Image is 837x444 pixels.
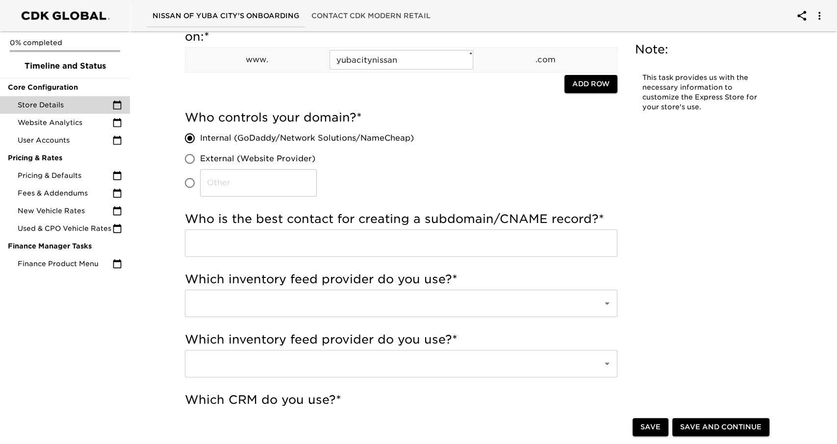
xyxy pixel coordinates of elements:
[8,153,122,163] span: Pricing & Rates
[808,4,831,27] button: account of current user
[311,10,431,22] span: Contact CDK Modern Retail
[10,38,120,48] p: 0% completed
[152,10,300,22] span: Nissan of Yuba City's Onboarding
[200,132,414,144] span: Internal (GoDaddy/Network Solutions/NameCheap)
[18,188,112,198] span: Fees & Addendums
[185,332,617,347] h5: Which inventory feed provider do you use?
[18,135,112,145] span: User Accounts
[185,271,617,287] h5: Which inventory feed provider do you use?
[572,78,609,90] span: Add Row
[18,171,112,180] span: Pricing & Defaults
[790,4,813,27] button: account of current user
[680,421,761,434] span: Save and Continue
[200,169,317,197] input: Other
[474,54,617,66] p: .com
[185,392,617,408] h5: Which CRM do you use?
[185,110,617,125] h5: Who controls your domain?
[633,419,668,437] button: Save
[600,296,614,310] button: Open
[18,223,112,233] span: Used & CPO Vehicle Rates
[18,206,112,216] span: New Vehicle Rates
[635,42,767,57] h5: Note:
[600,357,614,370] button: Open
[185,211,617,227] h5: Who is the best contact for creating a subdomain/CNAME record?
[642,73,760,112] p: This task provides us with the necessary information to customize the Express Store for your stor...
[200,153,315,165] span: External (Website Provider)
[18,259,112,269] span: Finance Product Menu
[8,82,122,92] span: Core Configuration
[672,419,769,437] button: Save and Continue
[18,118,112,127] span: Website Analytics
[8,241,122,251] span: Finance Manager Tasks
[185,54,329,66] p: www.
[564,75,617,93] button: Add Row
[18,100,112,110] span: Store Details
[8,60,122,72] span: Timeline and Status
[640,421,660,434] span: Save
